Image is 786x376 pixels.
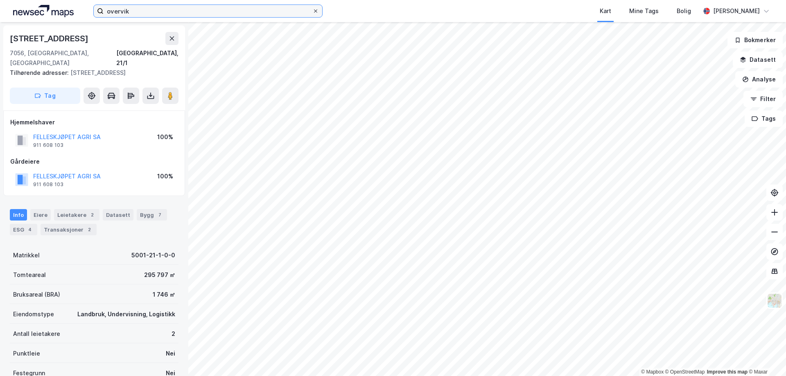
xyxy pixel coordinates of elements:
button: Tags [745,110,783,127]
div: Eiendomstype [13,309,54,319]
div: Matrikkel [13,250,40,260]
div: Leietakere [54,209,99,221]
div: 4 [26,225,34,234]
div: Hjemmelshaver [10,117,178,127]
img: Z [767,293,782,308]
input: Søk på adresse, matrikkel, gårdeiere, leietakere eller personer [104,5,312,17]
div: Info [10,209,27,221]
div: Datasett [103,209,133,221]
div: [PERSON_NAME] [713,6,760,16]
div: Kart [600,6,611,16]
div: Punktleie [13,349,40,358]
a: OpenStreetMap [665,369,705,375]
div: 7056, [GEOGRAPHIC_DATA], [GEOGRAPHIC_DATA] [10,48,116,68]
div: 911 608 103 [33,142,63,149]
span: Tilhørende adresser: [10,69,70,76]
iframe: Chat Widget [745,337,786,376]
div: [STREET_ADDRESS] [10,68,172,78]
div: 100% [157,132,173,142]
div: Nei [166,349,175,358]
div: Landbruk, Undervisning, Logistikk [77,309,175,319]
div: Mine Tags [629,6,659,16]
div: 911 608 103 [33,181,63,188]
div: ESG [10,224,37,235]
div: 2 [85,225,93,234]
button: Bokmerker [727,32,783,48]
div: 100% [157,171,173,181]
img: logo.a4113a55bc3d86da70a041830d287a7e.svg [13,5,74,17]
div: Eiere [30,209,51,221]
div: 2 [172,329,175,339]
div: 1 746 ㎡ [153,290,175,299]
div: Transaksjoner [41,224,97,235]
div: 295 797 ㎡ [144,270,175,280]
a: Mapbox [641,369,664,375]
div: [STREET_ADDRESS] [10,32,90,45]
div: Tomteareal [13,270,46,280]
button: Tag [10,88,80,104]
div: Bygg [137,209,167,221]
div: Gårdeiere [10,157,178,167]
div: Antall leietakere [13,329,60,339]
div: 5001-21-1-0-0 [131,250,175,260]
div: 2 [88,211,96,219]
button: Filter [743,91,783,107]
div: 7 [156,211,164,219]
div: Bruksareal (BRA) [13,290,60,299]
div: [GEOGRAPHIC_DATA], 21/1 [116,48,178,68]
a: Improve this map [707,369,748,375]
div: Bolig [677,6,691,16]
button: Datasett [733,52,783,68]
button: Analyse [735,71,783,88]
div: Kontrollprogram for chat [745,337,786,376]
